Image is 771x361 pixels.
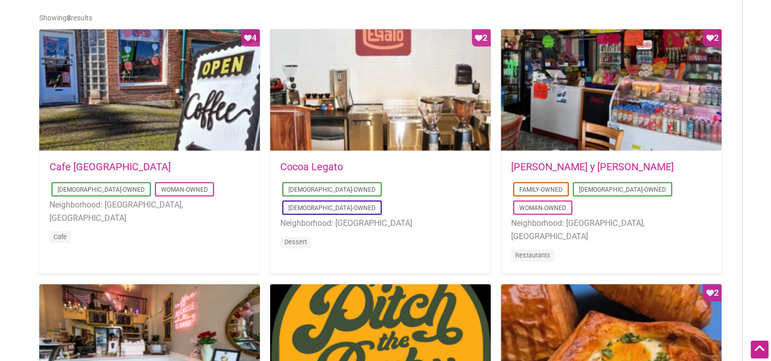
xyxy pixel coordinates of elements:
[58,186,145,193] a: [DEMOGRAPHIC_DATA]-Owned
[515,251,550,259] a: Restaurants
[511,217,711,243] li: Neighborhood: [GEOGRAPHIC_DATA], [GEOGRAPHIC_DATA]
[49,161,171,173] a: Cafe [GEOGRAPHIC_DATA]
[751,341,768,358] div: Scroll Back to Top
[67,14,71,22] b: 8
[280,217,481,230] li: Neighborhood: [GEOGRAPHIC_DATA]
[288,204,376,212] a: [DEMOGRAPHIC_DATA]-Owned
[511,161,674,173] a: [PERSON_NAME] y [PERSON_NAME]
[519,186,563,193] a: Family-Owned
[280,161,343,173] a: Cocoa Legato
[288,186,376,193] a: [DEMOGRAPHIC_DATA]-Owned
[39,14,92,22] span: Showing results
[49,198,250,224] li: Neighborhood: [GEOGRAPHIC_DATA], [GEOGRAPHIC_DATA]
[579,186,666,193] a: [DEMOGRAPHIC_DATA]-Owned
[54,233,67,241] a: Cafe
[519,204,566,212] a: Woman-Owned
[284,238,307,246] a: Dessert
[161,186,208,193] a: Woman-Owned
